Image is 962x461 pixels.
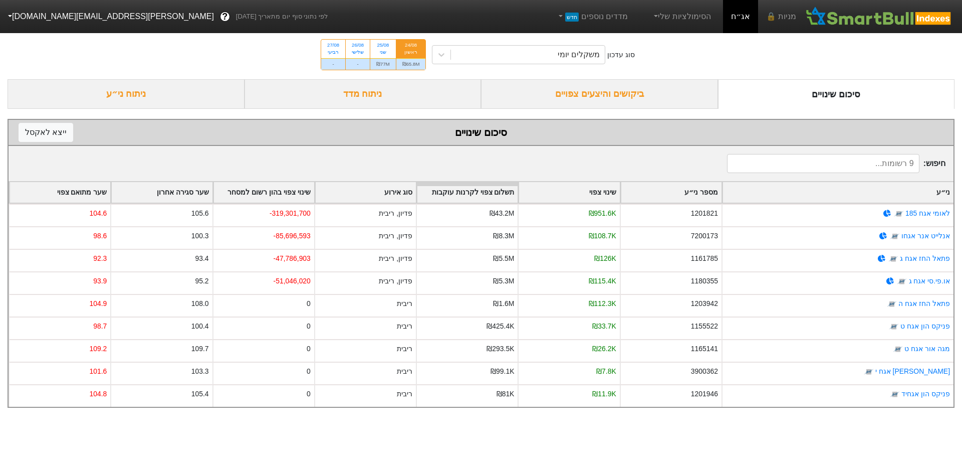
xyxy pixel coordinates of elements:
div: 95.2 [195,276,208,286]
div: 1155522 [691,321,718,332]
div: ₪425.4K [487,321,514,332]
div: 101.6 [89,366,107,377]
img: tase link [894,209,904,219]
div: 93.9 [93,276,107,286]
div: 100.3 [191,231,209,241]
div: 1201946 [691,389,718,399]
div: שני [376,49,390,56]
div: Toggle SortBy [621,182,722,203]
span: לפי נתוני סוף יום מתאריך [DATE] [236,12,328,22]
div: 0 [307,321,311,332]
div: שלישי [352,49,364,56]
div: 27/08 [327,42,339,49]
img: tase link [890,231,900,241]
a: פתאל החז אגח ג [900,254,950,262]
button: ייצא לאקסל [19,123,73,142]
div: 92.3 [93,253,107,264]
div: -85,696,593 [274,231,311,241]
div: Toggle SortBy [723,182,953,203]
div: Toggle SortBy [111,182,212,203]
div: Toggle SortBy [213,182,314,203]
div: ₪951.6K [589,208,616,219]
div: סיכום שינויים [718,79,955,109]
div: 0 [307,366,311,377]
div: משקלים יומי [558,49,600,61]
div: 100.4 [191,321,209,332]
div: 7200173 [691,231,718,241]
div: 26/08 [352,42,364,49]
a: לאומי אגח 185 [905,209,950,217]
div: Toggle SortBy [10,182,110,203]
div: פדיון, ריבית [379,208,412,219]
img: tase link [890,389,900,399]
div: ₪126K [594,253,616,264]
div: ₪33.7K [592,321,616,332]
a: או.פי.סי אגח ג [909,277,950,285]
input: 9 רשומות... [727,154,919,173]
div: 1161785 [691,253,718,264]
div: ריבית [397,321,412,332]
div: 0 [307,298,311,309]
div: Toggle SortBy [519,182,619,203]
div: ₪65.8M [396,58,426,70]
div: 1180355 [691,276,718,286]
a: מגה אור אגח ט [904,345,950,353]
div: ₪8.3M [493,231,514,241]
img: tase link [893,344,903,354]
div: ₪26.2K [592,344,616,354]
div: 1165141 [691,344,718,354]
a: אנלייט אנר אגחו [901,232,950,240]
div: 109.2 [89,344,107,354]
div: 1201821 [691,208,718,219]
div: - [346,58,370,70]
a: [PERSON_NAME] אגח י [875,367,950,375]
a: פתאל החז אגח ה [898,299,950,308]
div: 105.4 [191,389,209,399]
div: 105.6 [191,208,209,219]
div: ₪293.5K [487,344,514,354]
div: ₪7.8K [596,366,616,377]
a: פניקס הון אגח ט [900,322,950,330]
div: -51,046,020 [274,276,311,286]
span: חיפוש : [727,154,945,173]
a: פניקס הון אגחיד [901,390,950,398]
div: 0 [307,344,311,354]
div: ₪99.1K [491,366,514,377]
div: 24/08 [402,42,420,49]
div: -47,786,903 [274,253,311,264]
div: פדיון, ריבית [379,231,412,241]
div: ריבית [397,298,412,309]
div: 98.7 [93,321,107,332]
div: 0 [307,389,311,399]
div: ₪43.2M [490,208,515,219]
div: ריבית [397,366,412,377]
div: ₪77M [370,58,396,70]
div: פדיון, ריבית [379,253,412,264]
div: רביעי [327,49,339,56]
div: 104.8 [89,389,107,399]
img: tase link [897,276,907,286]
div: 93.4 [195,253,208,264]
img: SmartBull [804,7,954,27]
div: ₪11.9K [592,389,616,399]
div: 109.7 [191,344,209,354]
div: 108.0 [191,298,209,309]
div: ₪112.3K [589,298,616,309]
div: - [321,58,345,70]
div: 98.6 [93,231,107,241]
div: פדיון, ריבית [379,276,412,286]
div: ניתוח מדד [245,79,482,109]
a: מדדים נוספיםחדש [552,7,632,27]
div: 104.6 [89,208,107,219]
div: ₪1.6M [493,298,514,309]
div: 103.3 [191,366,209,377]
div: ריבית [397,344,412,354]
div: ביקושים והיצעים צפויים [481,79,718,109]
span: ? [222,10,227,24]
div: סיכום שינויים [19,125,943,140]
img: tase link [888,254,898,264]
div: 1203942 [691,298,718,309]
div: ₪115.4K [589,276,616,286]
div: Toggle SortBy [417,182,518,203]
img: tase link [887,299,897,309]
